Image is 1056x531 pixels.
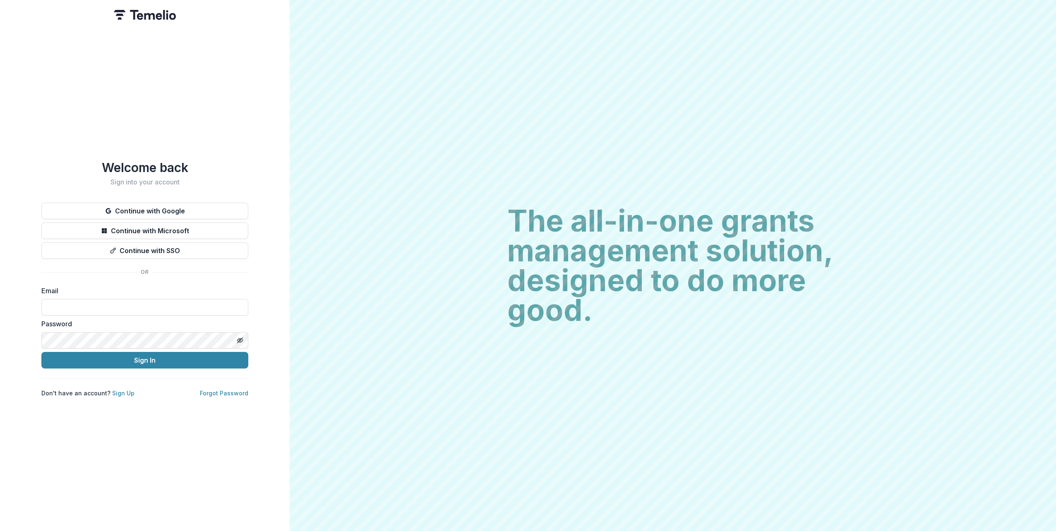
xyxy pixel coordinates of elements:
[41,319,243,329] label: Password
[41,242,248,259] button: Continue with SSO
[41,178,248,186] h2: Sign into your account
[41,160,248,175] h1: Welcome back
[114,10,176,20] img: Temelio
[41,352,248,368] button: Sign In
[41,286,243,296] label: Email
[41,203,248,219] button: Continue with Google
[112,390,134,397] a: Sign Up
[233,334,247,347] button: Toggle password visibility
[200,390,248,397] a: Forgot Password
[41,389,134,397] p: Don't have an account?
[41,222,248,239] button: Continue with Microsoft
